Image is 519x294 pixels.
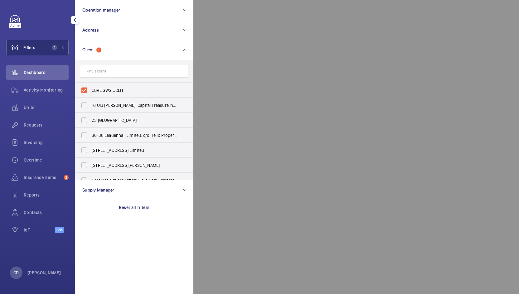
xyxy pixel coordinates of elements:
span: 2 [64,175,69,180]
span: 1 [52,45,57,50]
span: IoT [24,227,55,233]
span: Invoicing [24,139,69,146]
span: Beta [55,227,64,233]
button: Filters1 [6,40,69,55]
p: [PERSON_NAME] [27,270,61,276]
span: Contacts [24,209,69,216]
span: Overtime [24,157,69,163]
span: Units [24,104,69,111]
span: Dashboard [24,69,69,76]
span: Activity Monitoring [24,87,69,93]
p: CD [13,270,19,276]
span: Insurance items [24,174,61,181]
span: Reports [24,192,69,198]
span: Requests [24,122,69,128]
span: Filters [23,44,35,51]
